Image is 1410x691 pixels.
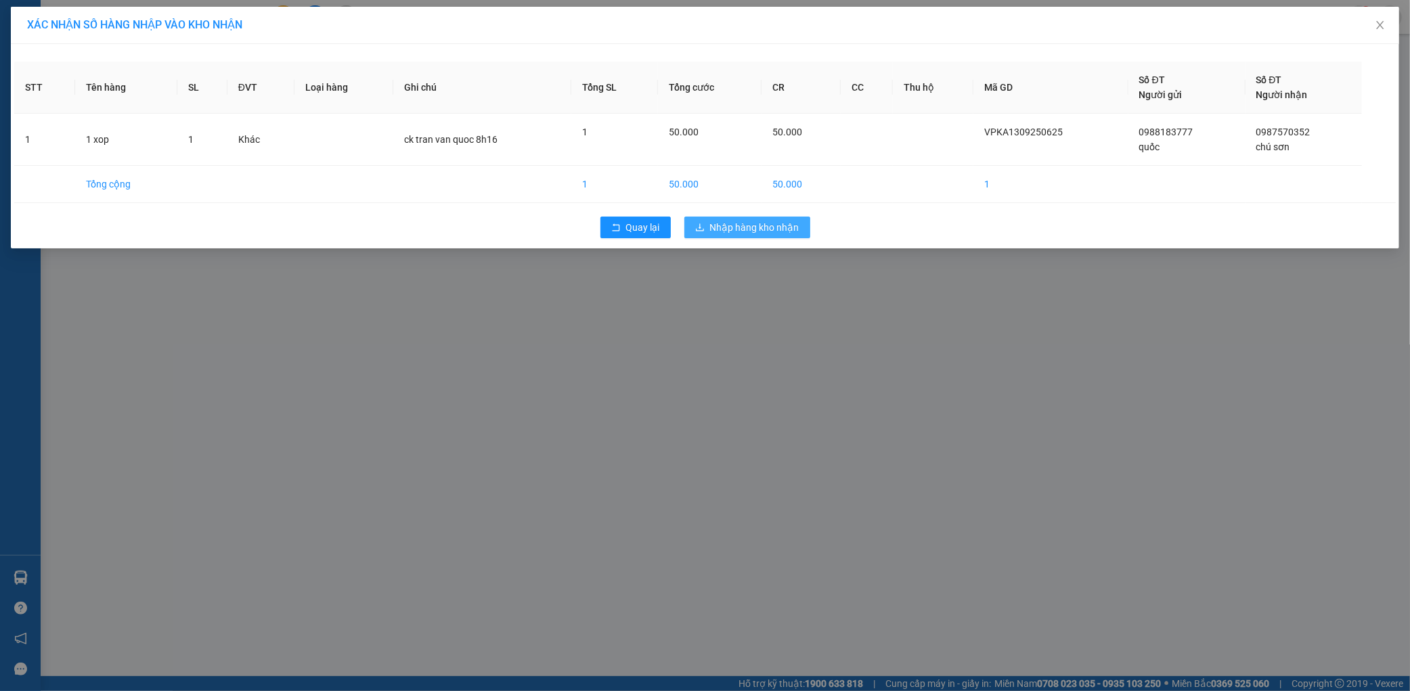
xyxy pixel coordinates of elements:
[695,223,705,233] span: download
[600,217,671,238] button: rollbackQuay lại
[75,166,177,203] td: Tổng cộng
[841,62,893,114] th: CC
[973,62,1128,114] th: Mã GD
[772,127,802,137] span: 50.000
[762,62,841,114] th: CR
[1139,127,1193,137] span: 0988183777
[1139,141,1160,152] span: quốc
[1139,89,1183,100] span: Người gửi
[973,166,1128,203] td: 1
[141,79,243,108] div: Nhận: Văn phòng Kỳ Anh
[611,223,621,233] span: rollback
[404,134,498,145] span: ck tran van quoc 8h16
[177,62,227,114] th: SL
[1361,7,1399,45] button: Close
[227,114,294,166] td: Khác
[684,217,810,238] button: downloadNhập hàng kho nhận
[1375,20,1386,30] span: close
[14,114,75,166] td: 1
[984,127,1063,137] span: VPKA1309250625
[1256,89,1308,100] span: Người nhận
[571,166,658,203] td: 1
[571,62,658,114] th: Tổng SL
[188,134,194,145] span: 1
[658,166,762,203] td: 50.000
[893,62,973,114] th: Thu hộ
[294,62,394,114] th: Loại hàng
[75,114,177,166] td: 1 xop
[582,127,588,137] span: 1
[1139,74,1165,85] span: Số ĐT
[393,62,571,114] th: Ghi chú
[762,166,841,203] td: 50.000
[14,62,75,114] th: STT
[658,62,762,114] th: Tổng cước
[227,62,294,114] th: ĐVT
[1256,141,1290,152] span: chú sơn
[75,62,177,114] th: Tên hàng
[1256,74,1282,85] span: Số ĐT
[27,18,242,31] span: XÁC NHẬN SỐ HÀNG NHẬP VÀO KHO NHẬN
[10,79,135,108] div: Gửi: VP [GEOGRAPHIC_DATA]
[80,57,173,72] text: MD1309250658
[710,220,799,235] span: Nhập hàng kho nhận
[669,127,699,137] span: 50.000
[1256,127,1310,137] span: 0987570352
[626,220,660,235] span: Quay lại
